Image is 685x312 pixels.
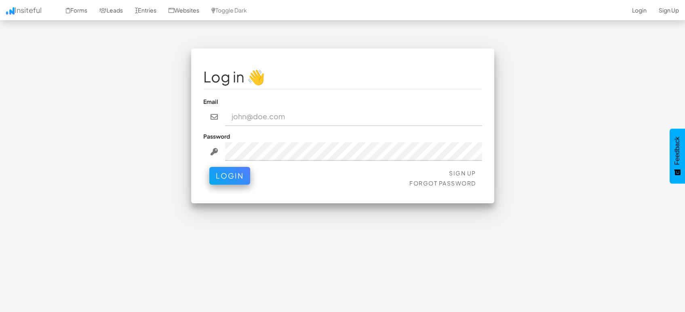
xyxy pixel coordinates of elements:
a: Sign Up [449,169,476,177]
h1: Log in 👋 [203,69,482,85]
span: Feedback [674,137,681,165]
label: Email [203,97,218,105]
button: Login [209,167,250,185]
img: icon.png [6,7,15,15]
label: Password [203,132,230,140]
button: Feedback - Show survey [670,129,685,183]
input: john@doe.com [225,108,482,126]
a: Forgot Password [409,179,476,187]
